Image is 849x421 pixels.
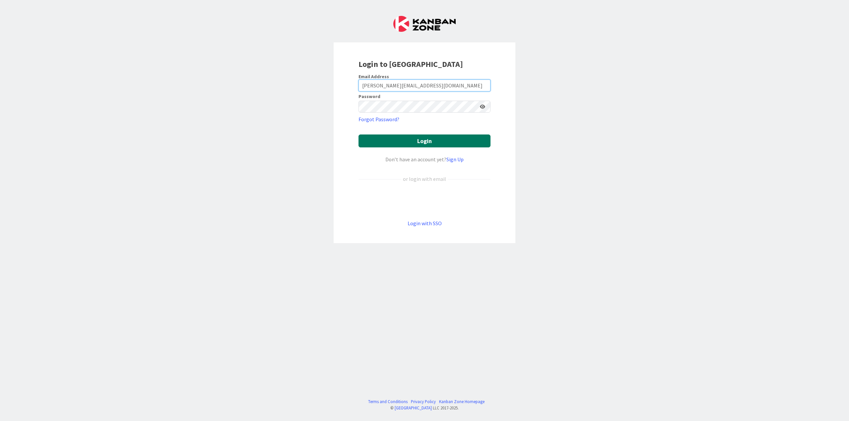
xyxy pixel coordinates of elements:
[359,134,490,147] button: Login
[439,398,485,405] a: Kanban Zone Homepage
[408,220,442,227] a: Login with SSO
[411,398,436,405] a: Privacy Policy
[393,16,456,32] img: Kanban Zone
[395,405,432,410] a: [GEOGRAPHIC_DATA]
[446,156,464,163] a: Sign Up
[368,398,408,405] a: Terms and Conditions
[359,115,399,123] a: Forgot Password?
[359,59,463,69] b: Login to [GEOGRAPHIC_DATA]
[359,94,380,99] label: Password
[359,74,389,79] label: Email Address
[355,194,494,208] iframe: Sign in with Google Button
[401,175,448,183] div: or login with email
[359,155,490,163] div: Don’t have an account yet?
[365,405,485,411] div: © LLC 2017- 2025 .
